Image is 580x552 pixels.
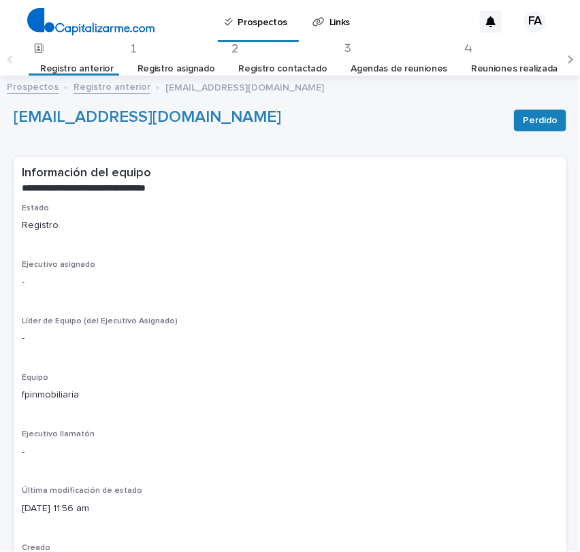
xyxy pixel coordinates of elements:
button: Perdido [514,110,566,131]
font: Última modificación de estado [22,487,142,495]
a: Agendas de reuniones [351,53,448,85]
font: [DATE] 11:56 am [22,504,89,513]
font: - [22,334,25,343]
a: Registro anterior [74,78,150,94]
font: Prospectos [7,82,59,92]
img: 4arMvv9wSvmHTHbXwTim [27,8,155,35]
a: Registro anterior [40,53,114,85]
font: Agendas de reuniones [351,64,448,74]
font: Ejecutivo asignado [22,261,95,269]
font: - [22,447,25,457]
font: [EMAIL_ADDRESS][DOMAIN_NAME] [165,83,324,93]
font: FA [528,15,542,27]
font: Equipo [22,374,48,382]
font: Ejecutivo llamatón [22,430,95,438]
font: Creado [22,544,50,552]
a: Registro asignado [138,53,215,85]
font: Reuniones realizadas [471,64,562,74]
a: [EMAIL_ADDRESS][DOMAIN_NAME] [14,109,281,125]
a: Registro contactado [238,53,327,85]
font: - [22,277,25,287]
font: fpinmobiliaria [22,390,79,400]
font: Perdido [523,116,558,125]
font: Registro asignado [138,64,215,74]
font: Estado [22,204,49,212]
font: Registro [22,221,59,230]
font: Líder de Equipo (del Ejecutivo Asignado) [22,317,178,325]
font: Registro anterior [74,82,150,92]
font: Información del equipo [22,167,151,179]
a: Prospectos [7,78,59,94]
font: Registro anterior [40,64,114,74]
a: Reuniones realizadas [471,53,562,85]
font: Registro contactado [238,64,327,74]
